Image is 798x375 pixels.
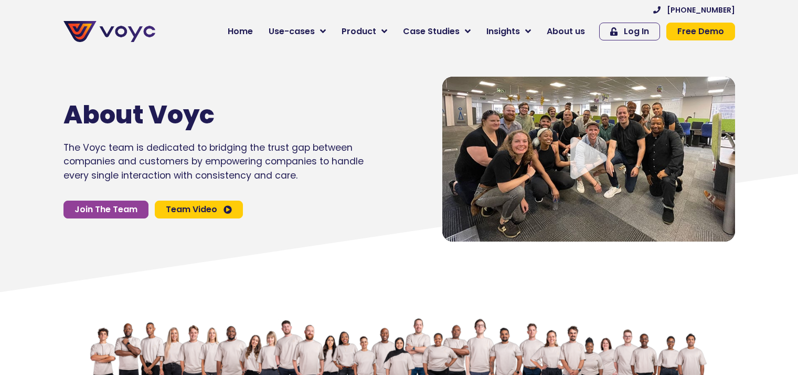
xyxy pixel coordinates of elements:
[261,21,334,42] a: Use-cases
[568,137,610,181] div: Video play button
[666,23,735,40] a: Free Demo
[75,205,137,214] span: Join The Team
[653,6,735,14] a: [PHONE_NUMBER]
[228,25,253,38] span: Home
[63,141,364,182] p: The Voyc team is dedicated to bridging the trust gap between companies and customers by empowerin...
[599,23,660,40] a: Log In
[63,21,155,42] img: voyc-full-logo
[63,100,332,130] h1: About Voyc
[342,25,376,38] span: Product
[166,205,217,214] span: Team Video
[677,27,724,36] span: Free Demo
[63,201,148,218] a: Join The Team
[667,6,735,14] span: [PHONE_NUMBER]
[269,25,315,38] span: Use-cases
[220,21,261,42] a: Home
[403,25,460,38] span: Case Studies
[486,25,520,38] span: Insights
[624,27,649,36] span: Log In
[478,21,539,42] a: Insights
[395,21,478,42] a: Case Studies
[547,25,585,38] span: About us
[334,21,395,42] a: Product
[155,201,243,218] a: Team Video
[539,21,593,42] a: About us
